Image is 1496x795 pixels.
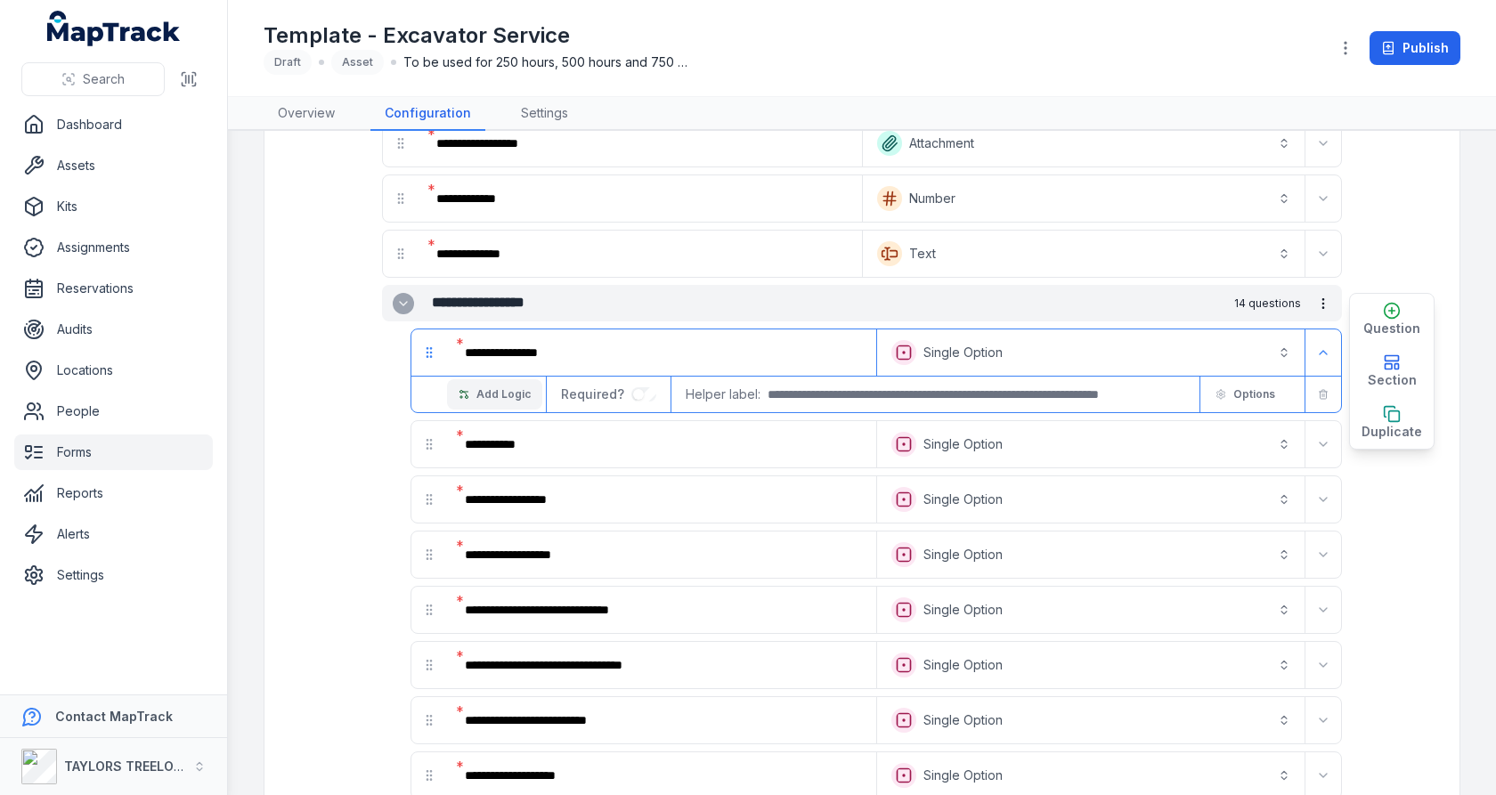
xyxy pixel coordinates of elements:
[881,480,1301,519] button: Single Option
[422,179,858,218] div: :r1l:-form-item-label
[1309,338,1337,367] button: Expand
[451,333,873,372] div: :r25:-form-item-label
[1309,651,1337,679] button: Expand
[14,393,213,429] a: People
[14,434,213,470] a: Forms
[394,191,408,206] svg: drag
[422,658,436,672] svg: drag
[507,97,582,131] a: Settings
[14,230,213,265] a: Assignments
[451,425,873,464] div: :r2b:-form-item-label
[451,701,873,740] div: :r39:-form-item-label
[451,645,873,685] div: :r33:-form-item-label
[14,107,213,142] a: Dashboard
[14,353,213,388] a: Locations
[631,387,656,402] input: :rcq:-form-item-label
[451,756,873,795] div: :r3f:-form-item-label
[1362,423,1422,441] span: Duplicate
[64,758,213,774] strong: TAYLORS TREELOPPING
[394,136,408,150] svg: drag
[331,50,384,75] div: Asset
[866,124,1301,163] button: Attachment
[1309,485,1337,514] button: Expand
[370,97,485,131] a: Configuration
[451,535,873,574] div: :r2n:-form-item-label
[264,50,312,75] div: Draft
[393,293,414,314] button: Expand
[411,537,447,572] div: drag
[881,590,1301,629] button: Single Option
[1368,371,1417,389] span: Section
[411,702,447,738] div: drag
[451,590,873,629] div: :r2t:-form-item-label
[447,379,542,410] button: Add Logic
[1309,184,1337,213] button: Expand
[422,713,436,727] svg: drag
[1233,387,1275,402] span: Options
[394,247,408,261] svg: drag
[411,592,447,628] div: drag
[1309,239,1337,268] button: Expand
[881,535,1301,574] button: Single Option
[422,603,436,617] svg: drag
[14,312,213,347] a: Audits
[411,758,447,793] div: drag
[14,516,213,552] a: Alerts
[264,97,349,131] a: Overview
[1309,596,1337,624] button: Expand
[1234,296,1301,311] span: 14 questions
[451,480,873,519] div: :r2h:-form-item-label
[422,492,436,507] svg: drag
[881,756,1301,795] button: Single Option
[422,345,436,360] svg: drag
[1309,430,1337,458] button: Expand
[1308,288,1338,319] button: more-detail
[14,148,213,183] a: Assets
[411,647,447,683] div: drag
[411,482,447,517] div: drag
[866,179,1301,218] button: Number
[14,271,213,306] a: Reservations
[1350,345,1434,397] button: Section
[1363,320,1420,337] span: Question
[14,189,213,224] a: Kits
[21,62,165,96] button: Search
[422,437,436,451] svg: drag
[1309,540,1337,569] button: Expand
[476,387,531,402] span: Add Logic
[1309,706,1337,734] button: Expand
[47,11,181,46] a: MapTrack
[264,21,688,50] h1: Template - Excavator Service
[383,236,419,272] div: drag
[1309,129,1337,158] button: Expand
[14,475,213,511] a: Reports
[83,70,125,88] span: Search
[422,234,858,273] div: :r1r:-form-item-label
[686,385,760,403] span: Helper label:
[881,333,1301,372] button: Single Option
[1204,379,1287,410] button: Options
[1370,31,1460,65] button: Publish
[383,181,419,216] div: drag
[561,386,631,402] span: Required?
[1350,294,1434,345] button: Question
[1309,761,1337,790] button: Expand
[881,645,1301,685] button: Single Option
[411,335,447,370] div: drag
[1350,397,1434,449] button: Duplicate
[422,124,858,163] div: :r1f:-form-item-label
[881,425,1301,464] button: Single Option
[383,126,419,161] div: drag
[866,234,1301,273] button: Text
[422,548,436,562] svg: drag
[881,701,1301,740] button: Single Option
[55,709,173,724] strong: Contact MapTrack
[411,426,447,462] div: drag
[14,557,213,593] a: Settings
[403,53,688,71] span: To be used for 250 hours, 500 hours and 750 hours service only. (1,000 hours to be completed by d...
[422,768,436,783] svg: drag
